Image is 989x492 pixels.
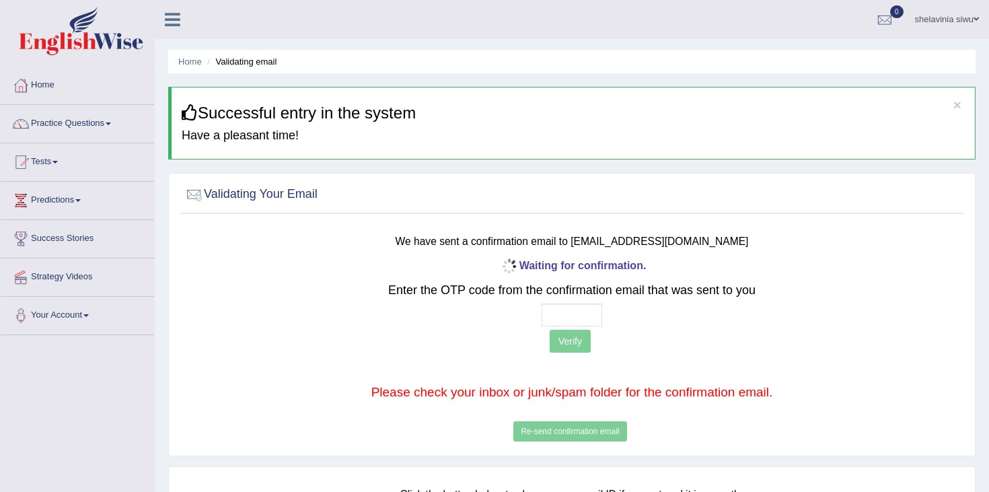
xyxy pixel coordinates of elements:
[1,220,154,254] a: Success Stories
[204,55,277,68] li: Validating email
[182,104,965,122] h3: Successful entry in the system
[1,105,154,139] a: Practice Questions
[1,67,154,100] a: Home
[250,383,894,402] p: Please check your inbox or junk/spam folder for the confirmation email.
[184,184,318,205] h2: Validating Your Email
[890,5,904,18] span: 0
[178,57,202,67] a: Home
[1,258,154,292] a: Strategy Videos
[182,129,965,143] h4: Have a pleasant time!
[953,98,961,112] button: ×
[1,182,154,215] a: Predictions
[1,143,154,177] a: Tests
[1,297,154,330] a: Your Account
[498,260,647,271] b: Waiting for confirmation.
[250,284,894,297] h2: Enter the OTP code from the confirmation email that was sent to you
[498,256,519,277] img: icon-progress-circle-small.gif
[396,236,749,247] small: We have sent a confirmation email to [EMAIL_ADDRESS][DOMAIN_NAME]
